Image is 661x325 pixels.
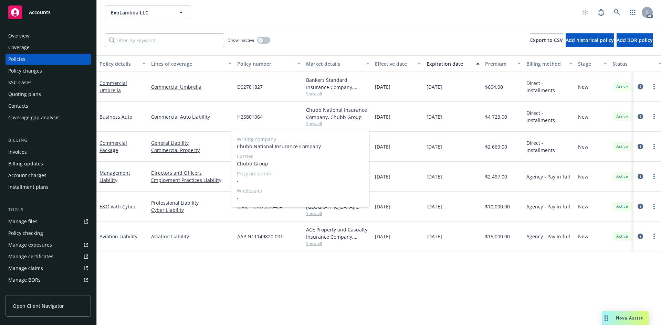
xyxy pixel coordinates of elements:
span: [DATE] [427,143,442,150]
div: Policies [8,54,25,65]
span: New [578,83,588,90]
button: Export to CSV [530,33,563,47]
span: $4,723.00 [485,113,507,120]
button: Policy details [97,55,148,72]
a: Coverage [6,42,91,53]
div: Bankers Standard Insurance Company, Chubb Group [306,76,369,91]
a: Commercial Umbrella [99,80,127,94]
a: Business Auto [99,113,132,120]
span: Chubb Group [237,160,364,167]
span: $15,000.00 [485,233,510,240]
div: Billing updates [8,158,43,169]
a: more [650,202,658,210]
a: Start snowing [578,6,592,19]
div: Manage certificates [8,251,53,262]
div: Lines of coverage [151,60,224,67]
a: Management Liability [99,170,130,183]
span: [DATE] [427,233,442,240]
a: circleInformation [636,232,644,240]
div: Invoices [8,147,27,158]
a: Aviation Liability [99,233,137,240]
span: Wholesaler [237,187,364,194]
a: circleInformation [636,202,644,210]
a: Policies [6,54,91,65]
a: Quoting plans [6,89,91,100]
span: - [237,194,364,202]
div: Market details [306,60,362,67]
span: New [578,143,588,150]
a: E&O with Cyber [99,203,136,210]
a: SSC Cases [6,77,91,88]
span: [DATE] [375,233,390,240]
a: circleInformation [636,112,644,121]
div: Contacts [8,100,28,111]
a: more [650,232,658,240]
a: more [650,83,658,91]
span: [DATE] [427,173,442,180]
span: [DATE] [427,83,442,90]
span: Nova Assist [616,315,643,321]
span: Open Client Navigator [13,302,64,310]
a: Contacts [6,100,91,111]
a: Manage exposures [6,239,91,250]
div: Effective date [375,60,413,67]
a: Commercial Auto Liability [151,113,232,120]
a: Commercial Umbrella [151,83,232,90]
button: Effective date [372,55,424,72]
span: Show all [306,91,369,97]
span: New [578,113,588,120]
div: Account charges [8,170,46,181]
span: Export to CSV [530,37,563,43]
button: Expiration date [424,55,482,72]
a: circleInformation [636,172,644,181]
button: Add BOR policy [617,33,653,47]
a: Billing updates [6,158,91,169]
span: [DATE] [375,113,390,120]
a: Commercial Package [99,140,127,153]
a: more [650,142,658,151]
input: Filter by keyword... [105,33,224,47]
button: Stage [575,55,610,72]
div: Quoting plans [8,89,41,100]
span: Active [615,173,629,180]
span: Agency - Pay in full [526,203,570,210]
div: Policy checking [8,228,43,239]
span: Add historical policy [566,37,614,43]
a: Account charges [6,170,91,181]
div: Stage [578,60,599,67]
a: Summary of insurance [6,286,91,297]
div: Billing [6,137,91,144]
a: Policy changes [6,65,91,76]
div: Chubb National Insurance Company, Chubb Group [306,106,369,121]
span: Chubb National Insurance Company [237,143,364,150]
div: ACE Property and Casualty Insurance Company, Chubb Group [306,226,369,240]
a: circleInformation [636,142,644,151]
div: Premium [485,60,513,67]
a: Employment Practices Liability [151,176,232,184]
button: ExoLambda LLC [105,6,191,19]
span: [DATE] [427,113,442,120]
span: [DATE] [375,203,390,210]
button: Premium [482,55,524,72]
span: Agency - Pay in full [526,173,570,180]
a: Cyber Liability [151,206,232,214]
a: Policy checking [6,228,91,239]
span: [DATE] [427,203,442,210]
span: Add BOR policy [617,37,653,43]
a: Manage claims [6,263,91,274]
a: Search [610,6,624,19]
span: Direct - Installments [526,109,573,124]
div: Coverage [8,42,30,53]
span: [DATE] [375,173,390,180]
span: - [237,177,364,184]
span: Agency - Pay in full [526,233,570,240]
div: Expiration date [427,60,472,67]
div: Manage claims [8,263,43,274]
div: Summary of insurance [8,286,61,297]
span: New [578,173,588,180]
span: Show all [306,210,369,216]
span: Show all [306,121,369,127]
a: Professional Liability [151,199,232,206]
div: Overview [8,30,30,41]
span: AAP N11149820 001 [237,233,283,240]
